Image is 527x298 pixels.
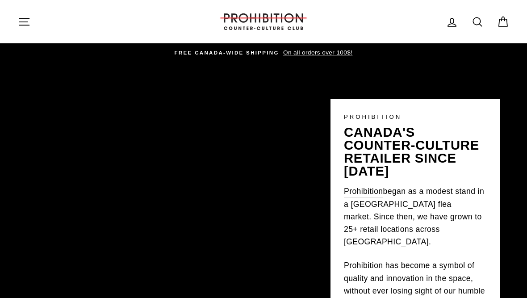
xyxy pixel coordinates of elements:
span: FREE CANADA-WIDE SHIPPING [175,50,279,55]
a: Prohibition [344,185,383,198]
a: FREE CANADA-WIDE SHIPPING On all orders over 100$! [20,48,507,58]
span: On all orders over 100$! [281,49,352,56]
p: began as a modest stand in a [GEOGRAPHIC_DATA] flea market. Since then, we have grown to 25+ reta... [344,185,487,248]
img: PROHIBITION COUNTER-CULTURE CLUB [219,13,308,30]
p: canada's counter-culture retailer since [DATE] [344,126,487,178]
p: PROHIBITION [344,112,487,122]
